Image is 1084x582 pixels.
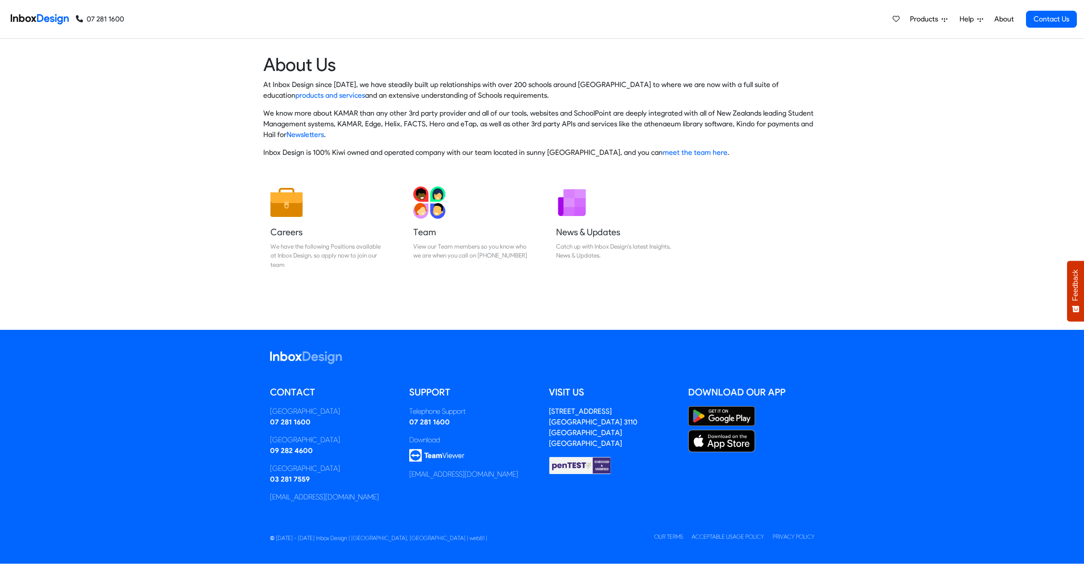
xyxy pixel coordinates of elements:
a: [EMAIL_ADDRESS][DOMAIN_NAME] [409,470,518,478]
a: 07 281 1600 [409,418,450,426]
div: We have the following Positions available at Inbox Design, so apply now to join our team [270,242,386,269]
heading: About Us [263,53,821,76]
h5: Team [413,226,528,238]
img: logo_teamviewer.svg [409,449,465,462]
a: Privacy Policy [773,533,814,540]
a: 09 282 4600 [270,446,313,455]
div: [GEOGRAPHIC_DATA] [270,463,396,474]
a: Our Terms [654,533,683,540]
a: products and services [295,91,365,100]
a: 07 281 1600 [270,418,311,426]
a: Help [956,10,987,28]
span: © [DATE] - [DATE] Inbox Design | [GEOGRAPHIC_DATA], [GEOGRAPHIC_DATA] | web81 | [270,535,487,541]
a: Checked & Verified by penTEST [549,460,611,469]
p: We know more about KAMAR than any other 3rd party provider and all of our tools, websites and Sch... [263,108,821,140]
address: [STREET_ADDRESS] [GEOGRAPHIC_DATA] 3110 [GEOGRAPHIC_DATA] [GEOGRAPHIC_DATA] [549,407,637,448]
a: [EMAIL_ADDRESS][DOMAIN_NAME] [270,493,379,501]
div: Catch up with Inbox Design's latest Insights, News & Updates. [556,242,671,260]
h5: Contact [270,386,396,399]
img: 2022_01_13_icon_job.svg [270,187,303,219]
a: 03 281 7559 [270,475,310,483]
p: Inbox Design is 100% Kiwi owned and operated company with our team located in sunny [GEOGRAPHIC_D... [263,147,821,158]
a: Products [906,10,951,28]
a: [STREET_ADDRESS][GEOGRAPHIC_DATA] 3110[GEOGRAPHIC_DATA][GEOGRAPHIC_DATA] [549,407,637,448]
div: [GEOGRAPHIC_DATA] [270,435,396,445]
div: Telephone Support [409,406,536,417]
a: Team View our Team members so you know who we are when you call on [PHONE_NUMBER] [406,179,536,276]
a: meet the team here [663,148,727,157]
h5: News & Updates [556,226,671,238]
a: 07 281 1600 [76,14,124,25]
img: Google Play Store [688,406,755,426]
span: Feedback [1072,270,1080,301]
button: Feedback - Show survey [1067,261,1084,321]
a: Careers We have the following Positions available at Inbox Design, so apply now to join our team [263,179,393,276]
div: [GEOGRAPHIC_DATA] [270,406,396,417]
a: About [992,10,1016,28]
div: View our Team members so you know who we are when you call on [PHONE_NUMBER] [413,242,528,260]
img: logo_inboxdesign_white.svg [270,351,342,364]
a: Contact Us [1026,11,1077,28]
p: At Inbox Design since [DATE], we have steadily built up relationships with over 200 schools aroun... [263,79,821,101]
a: Acceptable Usage Policy [692,533,764,540]
a: Newsletters [287,130,324,139]
img: Apple App Store [688,430,755,452]
span: Products [910,14,942,25]
img: 2022_01_13_icon_team.svg [413,187,445,219]
h5: Careers [270,226,386,238]
img: 2022_01_12_icon_newsletter.svg [556,187,588,219]
img: Checked & Verified by penTEST [549,456,611,475]
a: News & Updates Catch up with Inbox Design's latest Insights, News & Updates. [549,179,678,276]
h5: Download our App [688,386,814,399]
h5: Visit us [549,386,675,399]
span: Help [959,14,977,25]
div: Download [409,435,536,445]
h5: Support [409,386,536,399]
